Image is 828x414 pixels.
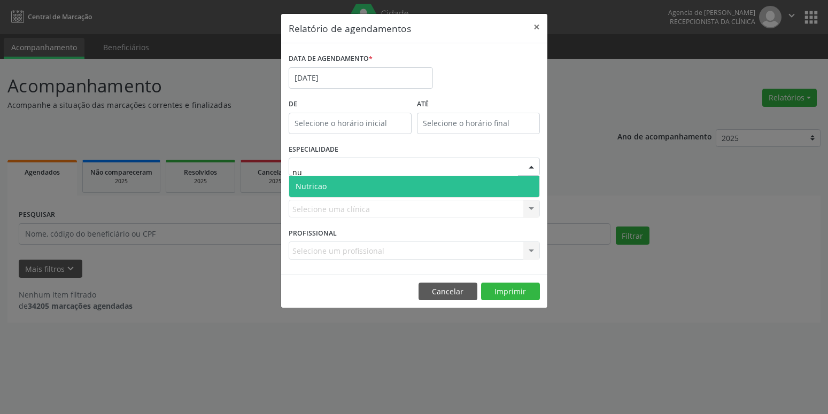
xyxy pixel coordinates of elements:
[481,283,540,301] button: Imprimir
[289,67,433,89] input: Selecione uma data ou intervalo
[289,51,373,67] label: DATA DE AGENDAMENTO
[296,181,327,191] span: Nutricao
[289,21,411,35] h5: Relatório de agendamentos
[289,96,412,113] label: De
[289,142,338,158] label: ESPECIALIDADE
[417,96,540,113] label: ATÉ
[419,283,477,301] button: Cancelar
[292,161,518,183] input: Seleciona uma especialidade
[526,14,547,40] button: Close
[289,113,412,134] input: Selecione o horário inicial
[289,225,337,241] label: PROFISSIONAL
[417,113,540,134] input: Selecione o horário final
